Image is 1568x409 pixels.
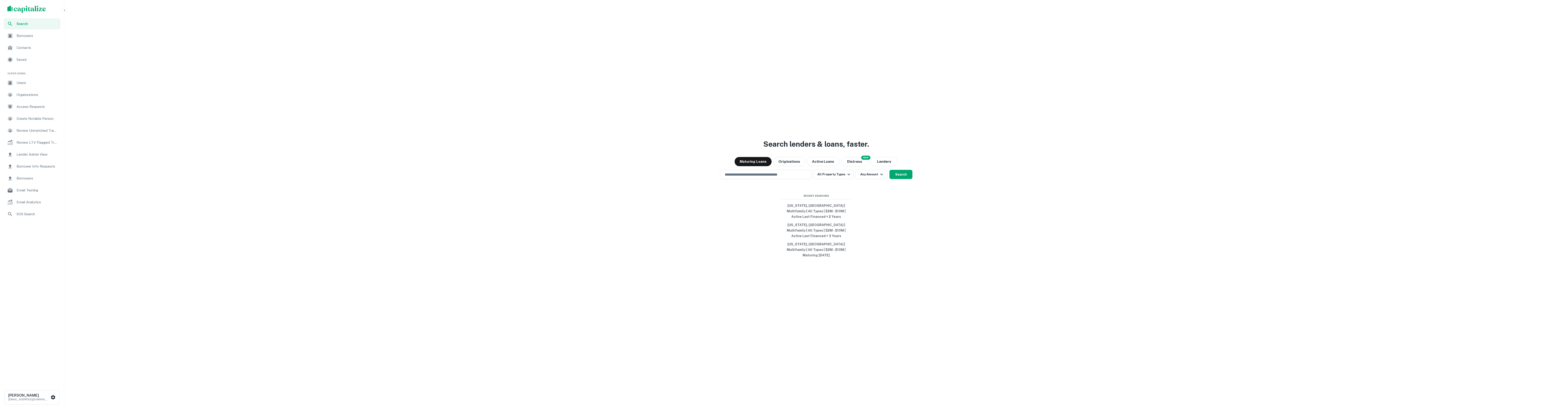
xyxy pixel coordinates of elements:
span: Borrowers [17,33,58,39]
a: Email Analytics [4,197,60,208]
h6: [PERSON_NAME] [8,394,50,397]
span: Email Testing [17,188,58,193]
a: SOS Search [4,209,60,220]
span: Lender Admin View [17,152,58,157]
a: Users [4,77,60,88]
span: Organizations [17,92,58,98]
button: Search distressed loans with lien and other non-mortgage details. [841,157,869,166]
button: [US_STATE], [GEOGRAPHIC_DATA] | Multifamily | All Types | $2M - $10M | Active Last Financed + 3 Y... [782,221,851,240]
a: Create Notable Person [4,113,60,124]
button: Active Loans [807,157,839,166]
a: Review LTV Flagged Transactions [4,137,60,148]
p: [EMAIL_ADDRESS][DOMAIN_NAME] [8,397,50,401]
a: Borrower Info Requests [4,161,60,172]
button: [US_STATE], [GEOGRAPHIC_DATA] | Multifamily | All Types | $2M - $10M | Maturing [DATE] [782,240,851,259]
button: Originations [773,157,805,166]
span: Create Notable Person [17,116,58,121]
span: Access Requests [17,104,58,109]
span: Contacts [17,45,58,50]
a: Search [4,18,60,29]
button: Lenders [870,157,898,166]
iframe: Chat Widget [1545,372,1568,394]
button: Search [889,170,912,179]
button: Maturing Loans [735,157,772,166]
a: Lender Admin View [4,149,60,160]
a: Borrowers [4,30,60,41]
span: Users [17,80,58,86]
a: Saved [4,54,60,65]
a: Email Testing [4,185,60,196]
a: Contacts [4,42,60,53]
a: Access Requests [4,101,60,112]
a: Review Unmatched Transactions [4,125,60,136]
span: Review Unmatched Transactions [17,128,58,133]
img: capitalize-logo.png [7,6,46,13]
span: Saved [17,57,58,62]
button: All Property Types [814,170,854,179]
button: [PERSON_NAME][EMAIL_ADDRESS][DOMAIN_NAME] [5,390,59,404]
span: Borrowers [17,176,58,181]
a: Organizations [4,89,60,100]
li: Super Admin [4,66,60,77]
span: Review LTV Flagged Transactions [17,140,58,145]
div: NEW [861,156,870,160]
span: Email Analytics [17,199,58,205]
h3: Search lenders & loans, faster. [763,139,869,150]
span: Borrower Info Requests [17,164,58,169]
span: Search [17,21,58,26]
button: Any Amount [855,170,888,179]
span: SOS Search [17,211,58,217]
span: Recent Searches [782,194,851,198]
a: Borrowers [4,173,60,184]
button: [US_STATE], [GEOGRAPHIC_DATA] | Multifamily | All Types | $2M - $10M | Active Last Financed + 2 Y... [782,202,851,221]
